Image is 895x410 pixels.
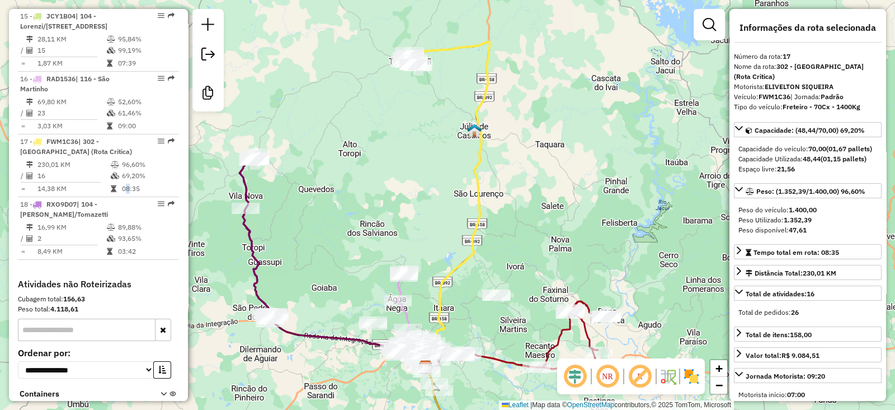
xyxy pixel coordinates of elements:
div: Motorista: [734,82,882,92]
div: Total de atividades:16 [734,303,882,322]
a: Zoom out [710,377,727,394]
span: Capacidade: (48,44/70,00) 69,20% [755,126,865,134]
span: 16 - [20,74,110,93]
i: Distância Total [26,224,33,231]
img: Exibir/Ocultar setores [682,367,700,385]
span: RXO9D07 [46,200,77,208]
div: Atividade não roteirizada - GICELDA MEDIANEIRA M [359,316,387,328]
em: Rota exportada [168,75,175,82]
td: = [20,120,26,132]
strong: 16:20 [794,400,812,409]
td: 89,88% [117,222,174,233]
div: Capacidade do veículo: [738,144,877,154]
strong: 158,00 [790,330,812,339]
td: 3,03 KM [37,120,106,132]
i: Total de Atividades [26,110,33,117]
div: Peso: (1.352,39/1.400,00) 96,60% [734,201,882,240]
span: | 116 - São Martinho [20,74,110,93]
td: 08:35 [121,183,175,194]
i: % de utilização da cubagem [107,47,115,54]
div: Map data © contributors,© 2025 TomTom, Microsoft [499,400,734,410]
label: Ordenar por: [18,346,179,360]
td: = [20,183,26,194]
a: Total de atividades:16 [734,286,882,301]
td: = [20,246,26,257]
div: Motorista término: [738,400,877,410]
em: Opções [158,138,164,145]
span: + [715,361,723,375]
div: Tipo do veículo: [734,102,882,112]
td: 28,11 KM [37,34,106,45]
i: % de utilização da cubagem [111,173,119,179]
i: Distância Total [26,36,33,43]
strong: ELIVELTON SIQUEIRA [765,82,833,91]
span: | 104 - [PERSON_NAME]/Tomazetti [20,200,108,218]
a: Leaflet [502,401,529,409]
em: Opções [158,75,164,82]
div: Capacidade: (48,44/70,00) 69,20% [734,139,882,179]
strong: Padrão [821,92,844,101]
span: 230,01 KM [803,269,836,277]
td: 93,65% [117,233,174,244]
div: Veículo: [734,92,882,102]
span: Containers [20,388,146,400]
div: Capacidade Utilizada: [738,154,877,164]
td: 1,87 KM [37,58,106,69]
a: Total de itens:158,00 [734,327,882,342]
em: Rota exportada [168,12,175,19]
strong: 70,00 [808,145,826,153]
i: % de utilização da cubagem [107,110,115,117]
strong: 302 - [GEOGRAPHIC_DATA] (Rota Critica) [734,62,864,81]
em: Opções [158,201,164,207]
td: 09:00 [117,120,174,132]
div: Nome da rota: [734,62,882,82]
em: Rota exportada [168,201,175,207]
td: 14,38 KM [37,183,110,194]
td: 95,84% [117,34,174,45]
span: 18 - [20,200,108,218]
em: Opções [158,12,164,19]
a: Nova sessão e pesquisa [197,13,219,39]
i: Tempo total em rota [107,123,112,129]
td: 52,60% [117,96,174,108]
a: Criar modelo [197,82,219,107]
i: % de utilização do peso [111,161,119,168]
strong: (01,15 pallets) [821,155,866,163]
img: CDD Santa Maria [418,360,433,375]
strong: 16 [807,290,814,298]
strong: FWM1C36 [759,92,790,101]
span: JCY1B04 [46,12,76,20]
i: % de utilização do peso [107,99,115,105]
span: FWM1C36 [46,137,78,146]
td: 16 [37,170,110,181]
a: Exibir filtros [698,13,720,36]
span: Tempo total em rota: 08:35 [753,248,839,257]
td: 96,60% [121,159,175,170]
i: % de utilização do peso [107,224,115,231]
div: Total de itens: [746,330,812,340]
strong: 1.400,00 [789,206,817,214]
div: Atividade não roteirizada - CLAUDINOR ADAO DE AGUIAR [482,290,510,301]
span: 15 - [20,12,107,30]
div: Motorista início: [738,390,877,400]
strong: 4.118,61 [50,305,78,313]
span: Ocultar NR [594,363,621,390]
button: Ordem crescente [153,361,171,379]
h4: Informações da rota selecionada [734,22,882,33]
strong: (01,67 pallets) [826,145,872,153]
img: Fluxo de ruas [659,367,677,385]
span: 17 - [20,137,132,156]
i: Tempo total em rota [111,185,116,192]
td: 69,20% [121,170,175,181]
div: Espaço livre: [738,164,877,174]
span: | 302 - [GEOGRAPHIC_DATA] (Rota Critica) [20,137,132,156]
td: 23 [37,108,106,119]
span: | [530,401,532,409]
span: − [715,378,723,392]
a: Tempo total em rota: 08:35 [734,244,882,259]
span: | 104 - Lorenzi/[STREET_ADDRESS] [20,12,107,30]
td: 8,49 KM [37,246,106,257]
td: 99,19% [117,45,174,56]
strong: Freteiro - 70Cx - 1400Kg [783,102,860,111]
span: Exibir rótulo [626,363,653,390]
